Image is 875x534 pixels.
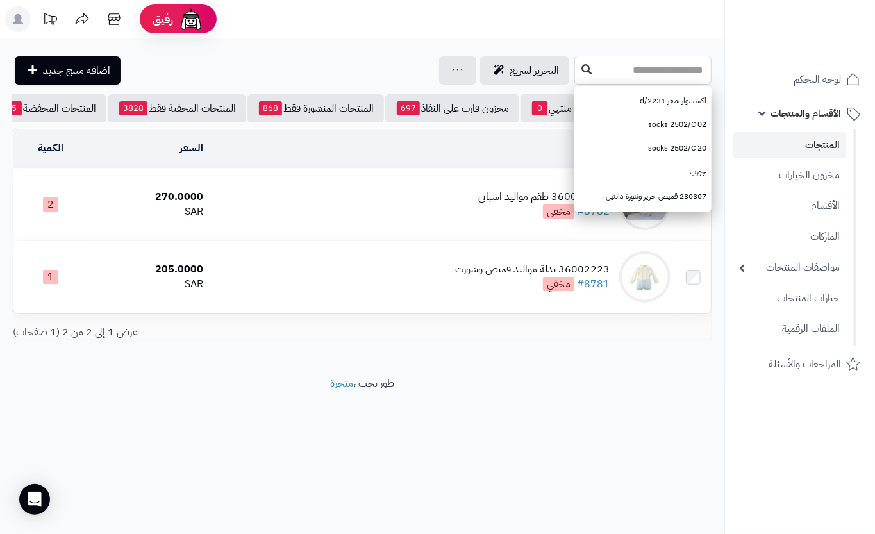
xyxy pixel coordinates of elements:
[733,64,867,95] a: لوحة التحكم
[733,192,846,220] a: الأقسام
[619,251,671,303] img: 36002223 بدلة مواليد قميص وشورت
[543,277,574,291] span: مخفي
[153,12,173,27] span: رفيق
[794,71,841,88] span: لوحة التحكم
[43,63,110,78] span: اضافة منتج جديد
[769,355,841,373] span: المراجعات والأسئلة
[577,204,610,219] a: #8782
[733,132,846,158] a: المنتجات
[455,262,610,277] div: 36002223 بدلة مواليد قميص وشورت
[179,140,203,156] a: السعر
[93,204,203,219] div: SAR
[15,56,121,85] a: اضافة منتج جديد
[733,162,846,189] a: مخزون الخيارات
[38,140,63,156] a: الكمية
[93,262,203,277] div: 205.0000
[178,6,204,32] img: ai-face.png
[543,204,574,219] span: مخفي
[771,104,841,122] span: الأقسام والمنتجات
[330,376,353,391] a: متجرة
[532,101,547,115] span: 0
[733,254,846,281] a: مواصفات المنتجات
[574,137,712,160] a: socks 2502/C 20
[510,63,559,78] span: التحرير لسريع
[34,6,66,35] a: تحديثات المنصة
[733,285,846,312] a: خيارات المنتجات
[43,270,58,284] span: 1
[259,101,282,115] span: 868
[108,94,246,122] a: المنتجات المخفية فقط3828
[397,101,420,115] span: 697
[6,101,22,115] span: 5
[574,89,712,113] a: اكسسوار شعر 2231/d
[43,197,58,212] span: 2
[733,349,867,380] a: المراجعات والأسئلة
[385,94,519,122] a: مخزون قارب على النفاذ697
[93,277,203,292] div: SAR
[19,484,50,515] div: Open Intercom Messenger
[247,94,384,122] a: المنتجات المنشورة فقط868
[577,276,610,292] a: #8781
[574,185,712,208] a: 230307 قميص حرير وتنورة دانتيل
[733,223,846,251] a: الماركات
[119,101,147,115] span: 3828
[93,190,203,204] div: 270.0000
[480,56,569,85] a: التحرير لسريع
[574,160,712,184] a: جورب
[521,94,612,122] a: مخزون منتهي0
[574,113,712,137] a: socks 2502/C 02
[733,315,846,343] a: الملفات الرقمية
[3,325,362,340] div: عرض 1 إلى 2 من 2 (1 صفحات)
[478,190,610,204] div: 360022VBG طقم مواليد اسباني
[788,23,863,50] img: logo-2.png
